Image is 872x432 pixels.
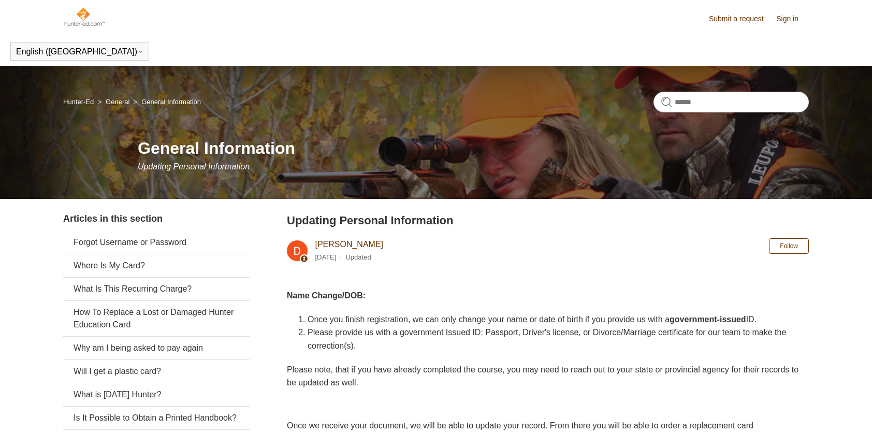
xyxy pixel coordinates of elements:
div: Chat Support [805,397,865,424]
button: Follow Article [769,238,809,254]
a: Where Is My Card? [63,254,250,277]
li: General Information [132,98,201,106]
a: [PERSON_NAME] [315,240,383,249]
a: Forgot Username or Password [63,231,250,254]
a: How To Replace a Lost or Damaged Hunter Education Card [63,301,250,336]
img: Hunter-Ed Help Center home page [63,6,105,27]
li: Hunter-Ed [63,98,96,106]
a: Sign in [776,13,809,24]
a: What Is This Recurring Charge? [63,278,250,300]
a: Submit a request [709,13,774,24]
a: Will I get a plastic card? [63,360,250,383]
strong: government-issued [670,315,746,324]
a: Why am I being asked to pay again [63,337,250,359]
span: Please note, that if you have already completed the course, you may need to reach out to your sta... [287,365,798,387]
li: General [96,98,132,106]
a: Hunter-Ed [63,98,94,106]
span: Once you finish registration, we can only change your name or date of birth if you provide us wit... [308,315,757,324]
h2: Updating Personal Information [287,212,809,229]
a: General [106,98,129,106]
a: General Information [141,98,201,106]
input: Search [653,92,809,112]
time: 03/04/2024, 11:02 [315,253,336,261]
span: Please provide us with a government Issued ID: Passport, Driver's license, or Divorce/Marriage ce... [308,328,786,350]
h1: General Information [138,136,809,161]
button: English ([GEOGRAPHIC_DATA]) [16,47,143,56]
span: Articles in this section [63,213,163,224]
a: Is It Possible to Obtain a Printed Handbook? [63,407,250,429]
span: Updating Personal Information [138,162,250,171]
strong: Name Change/DOB: [287,291,366,300]
a: What is [DATE] Hunter? [63,383,250,406]
li: Updated [345,253,371,261]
